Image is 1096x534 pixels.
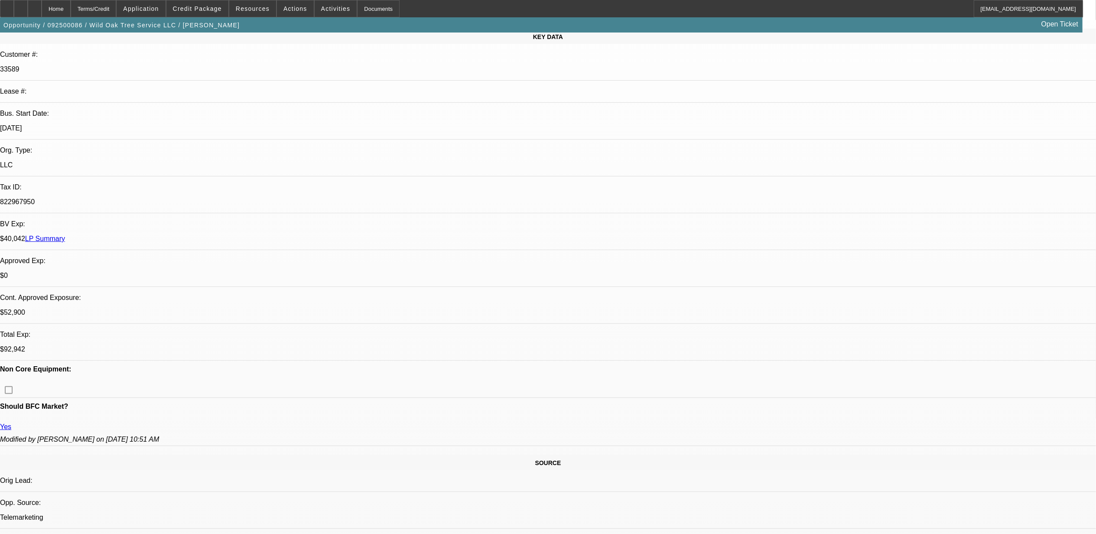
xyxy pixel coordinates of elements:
[123,5,159,12] span: Application
[236,5,270,12] span: Resources
[166,0,228,17] button: Credit Package
[1038,17,1082,32] a: Open Ticket
[173,5,222,12] span: Credit Package
[277,0,314,17] button: Actions
[25,235,65,242] a: LP Summary
[229,0,276,17] button: Resources
[117,0,165,17] button: Application
[533,33,563,40] span: KEY DATA
[315,0,357,17] button: Activities
[283,5,307,12] span: Actions
[535,459,561,466] span: SOURCE
[321,5,351,12] span: Activities
[3,22,240,29] span: Opportunity / 092500086 / Wild Oak Tree Service LLC / [PERSON_NAME]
